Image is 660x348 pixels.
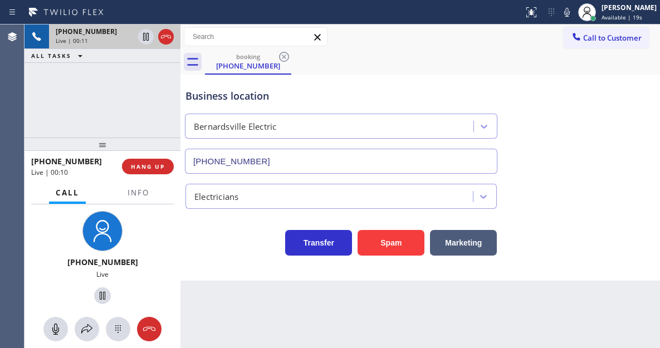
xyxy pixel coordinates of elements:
[43,317,68,341] button: Mute
[206,52,290,61] div: booking
[137,317,162,341] button: Hang up
[358,230,424,256] button: Spam
[602,3,657,12] div: [PERSON_NAME]
[67,257,138,267] span: [PHONE_NUMBER]
[49,182,86,204] button: Call
[158,29,174,45] button: Hang up
[564,27,649,48] button: Call to Customer
[122,159,174,174] button: HANG UP
[31,156,102,166] span: [PHONE_NUMBER]
[430,230,497,256] button: Marketing
[31,168,68,177] span: Live | 00:10
[602,13,642,21] span: Available | 19s
[185,89,497,104] div: Business location
[184,28,327,46] input: Search
[206,50,290,73] div: (860) 882-2818
[56,188,79,198] span: Call
[285,230,352,256] button: Transfer
[94,287,111,304] button: Hold Customer
[185,149,497,174] input: Phone Number
[131,163,165,170] span: HANG UP
[106,317,130,341] button: Open dialpad
[75,317,99,341] button: Open directory
[56,37,88,45] span: Live | 00:11
[128,188,149,198] span: Info
[31,52,71,60] span: ALL TASKS
[583,33,642,43] span: Call to Customer
[56,27,117,36] span: [PHONE_NUMBER]
[194,190,238,203] div: Electricians
[206,61,290,71] div: [PHONE_NUMBER]
[121,182,156,204] button: Info
[194,120,276,133] div: Bernardsville Electric
[138,29,154,45] button: Hold Customer
[25,49,94,62] button: ALL TASKS
[96,269,109,279] span: Live
[559,4,575,20] button: Mute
